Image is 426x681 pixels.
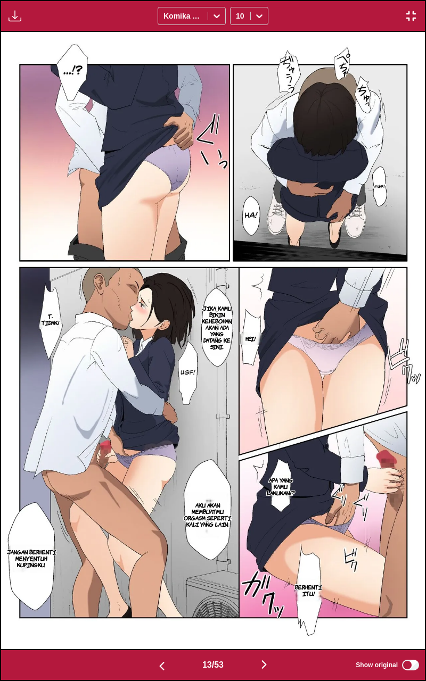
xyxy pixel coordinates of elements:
img: Next page [258,658,271,671]
p: T- TIDAK! [37,311,64,328]
span: Show original [356,661,398,669]
img: Previous page [155,660,168,672]
p: HEI! [243,333,258,344]
p: JANGAN BERHENTI MENYENTUH KUPINGKU. [4,546,59,570]
p: APA YANG KAMU LAKUKAN!? [265,475,297,498]
p: JIKA KAMU BIKIN KEHEBOHAN, AKAN ADA YANG DATANG KE SINI. [200,303,234,352]
input: Show original [402,660,419,670]
p: AKU AKAN MEMBUATMU ORGASM SEPERTI KALI YANG LAIN. [182,500,234,529]
span: 13 / 53 [202,660,224,670]
img: Manga Panel [1,32,425,649]
img: Download translated images [9,10,21,22]
p: BERHENTI ITU! [292,582,325,599]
